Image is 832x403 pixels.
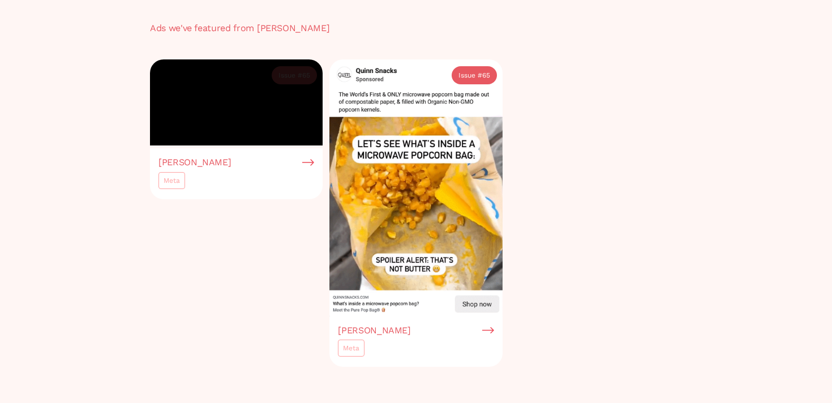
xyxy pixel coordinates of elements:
a: Meta [158,172,185,189]
a: [PERSON_NAME] [338,325,494,336]
a: Issue #65 [272,66,317,84]
h3: [PERSON_NAME] [338,325,410,336]
a: Issue #65 [452,66,497,84]
div: 65 [482,70,490,81]
div: Meta [164,175,180,186]
div: Meta [343,342,359,354]
div: 65 [302,70,310,81]
a: [PERSON_NAME] [158,157,314,168]
img: Quinn Snacks [329,59,502,316]
div: Issue # [458,70,482,81]
a: Meta [338,340,364,357]
h3: [PERSON_NAME] [257,23,329,33]
h3: [PERSON_NAME] [158,157,231,168]
div: Issue # [278,70,302,81]
h3: Ads we've featured from [150,23,257,33]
